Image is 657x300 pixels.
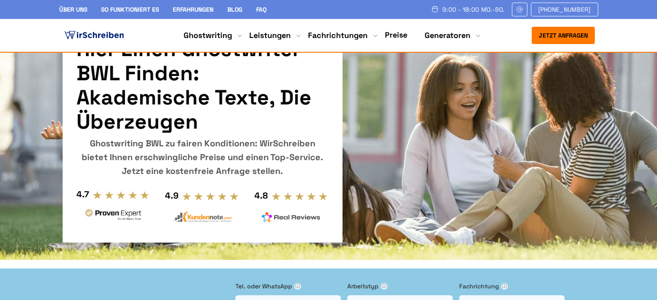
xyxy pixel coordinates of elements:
[347,281,453,291] label: Arbeitstyp
[76,136,329,178] div: Ghostwriting BWL zu fairen Konditionen: WirSchreiben bietet Ihnen erschwingliche Preise und einen...
[308,30,368,41] a: Fachrichtungen
[501,283,508,290] span: ⓘ
[531,3,598,16] a: [PHONE_NUMBER]
[256,6,267,13] a: FAQ
[254,189,268,202] div: 4.8
[173,211,232,223] img: kundennote
[425,30,470,41] a: Generatoren
[262,212,321,222] img: realreviews
[385,30,407,40] a: Preise
[76,187,89,201] div: 4.7
[431,6,439,13] img: Schedule
[271,192,329,201] img: stars
[235,281,341,291] label: Tel. oder WhatsApp
[381,283,387,290] span: ⓘ
[249,30,291,41] a: Leistungen
[182,192,239,201] img: stars
[173,6,213,13] a: Erfahrungen
[84,208,143,224] img: provenexpert
[532,27,595,44] button: Jetzt anfragen
[294,283,301,290] span: ⓘ
[227,6,242,13] a: Blog
[459,281,565,291] label: Fachrichtung
[516,6,524,13] img: Email
[538,6,591,13] span: [PHONE_NUMBER]
[63,29,126,42] img: logo ghostwriter-österreich
[92,190,150,200] img: stars
[101,6,159,13] a: So funktioniert es
[76,37,329,134] h1: Hier einen Ghostwriter BWL finden: Akademische Texte, die überzeugen
[442,6,505,13] span: 9:00 - 18:00 Mo.-So.
[184,30,232,41] a: Ghostwriting
[165,189,178,202] div: 4.9
[59,6,87,13] a: Über uns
